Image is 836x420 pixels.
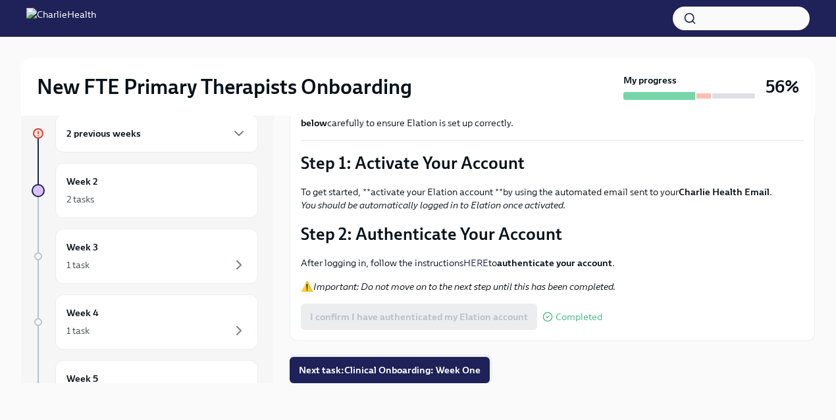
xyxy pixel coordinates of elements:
div: 2 previous weeks [55,114,258,152]
h6: Week 4 [66,306,99,320]
p: ⚠️ [301,280,804,293]
p: After logging in, follow the instructions to . [301,256,804,269]
em: You should be automatically logged in to Elation once activated. [301,199,565,211]
h6: Week 3 [66,240,98,254]
div: 1 task [66,258,90,271]
a: Week 5 [32,360,258,415]
div: 2 tasks [66,193,94,206]
span: Completed [556,312,602,322]
div: 1 task [66,324,90,337]
strong: Charlie Health Email [679,186,770,198]
h2: New FTE Primary Therapists Onboarding [37,74,412,100]
p: Step 2: Authenticate Your Account [301,222,804,246]
h6: Week 2 [66,174,98,189]
img: CharlieHealth [26,8,96,29]
button: Next task:Clinical Onboarding: Week One [290,357,490,383]
p: Elation is of our Electronic Medical Records (EMR) systems used at Charlie Health. Please follow ... [301,103,804,129]
h6: Week 5 [66,371,98,386]
p: Step 1: Activate Your Account [301,151,804,175]
strong: authenticate your account [497,257,612,269]
h3: 56% [766,75,799,99]
strong: My progress [623,74,677,87]
a: Week 22 tasks [32,163,258,218]
a: Week 31 task [32,229,258,284]
p: To get started, **activate your Elation account **by using the automated email sent to your . [301,185,804,212]
em: Important: Do not move on to the next step until this has been completed. [313,281,615,292]
a: Week 41 task [32,294,258,350]
h6: 2 previous weeks [66,126,141,141]
a: HERE [463,257,488,269]
span: Next task : Clinical Onboarding: Week One [299,363,481,377]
